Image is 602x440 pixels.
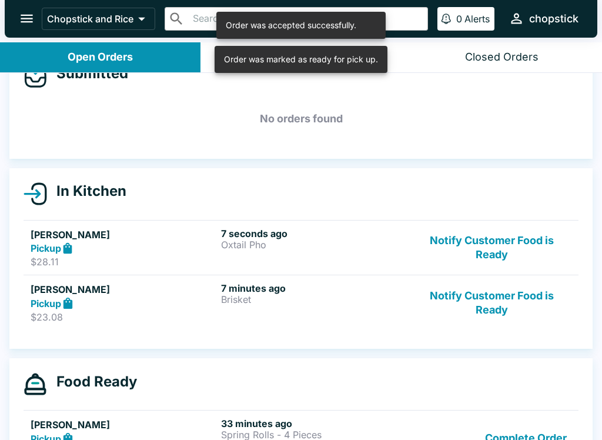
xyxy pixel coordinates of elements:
[24,220,578,275] a: [PERSON_NAME]Pickup$28.117 seconds agoOxtail PhoNotify Customer Food is Ready
[412,282,571,323] button: Notify Customer Food is Ready
[189,11,423,27] input: Search orders by name or phone number
[31,228,216,242] h5: [PERSON_NAME]
[221,228,407,239] h6: 7 seconds ago
[221,282,407,294] h6: 7 minutes ago
[24,275,578,330] a: [PERSON_NAME]Pickup$23.087 minutes agoBrisketNotify Customer Food is Ready
[224,49,378,69] div: Order was marked as ready for pick up.
[31,256,216,268] p: $28.11
[68,51,133,64] div: Open Orders
[31,282,216,296] h5: [PERSON_NAME]
[221,429,407,440] p: Spring Rolls - 4 Pieces
[464,13,490,25] p: Alerts
[529,12,578,26] div: chopstick
[24,98,578,140] h5: No orders found
[456,13,462,25] p: 0
[47,13,133,25] p: Chopstick and Rice
[221,294,407,305] p: Brisket
[221,418,407,429] h6: 33 minutes ago
[42,8,155,30] button: Chopstick and Rice
[504,6,583,31] button: chopstick
[465,51,539,64] div: Closed Orders
[31,298,61,309] strong: Pickup
[12,4,42,34] button: open drawer
[31,311,216,323] p: $23.08
[47,182,126,200] h4: In Kitchen
[47,373,137,391] h4: Food Ready
[47,65,128,82] h4: Submitted
[31,418,216,432] h5: [PERSON_NAME]
[31,242,61,254] strong: Pickup
[412,228,571,268] button: Notify Customer Food is Ready
[226,15,356,35] div: Order was accepted successfully.
[221,239,407,250] p: Oxtail Pho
